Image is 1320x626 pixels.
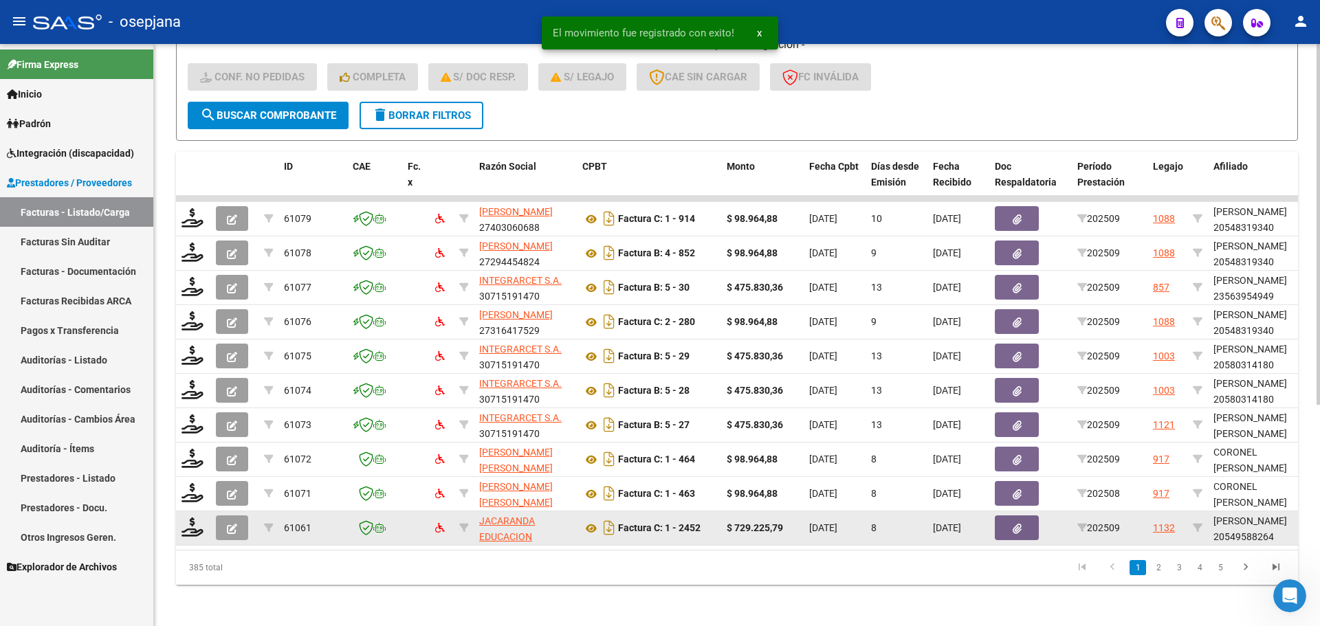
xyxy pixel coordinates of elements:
strong: Factura C: 1 - 464 [618,454,695,465]
span: 61075 [284,350,311,361]
div: 1003 [1153,348,1175,364]
span: ID [284,161,293,172]
div: 27403060688 [479,204,571,233]
datatable-header-cell: Afiliado [1208,152,1318,212]
span: CAE SIN CARGAR [649,71,747,83]
datatable-header-cell: Fecha Cpbt [804,152,866,212]
i: Descargar documento [600,379,618,401]
span: 202509 [1077,213,1120,224]
strong: $ 98.964,88 [727,488,778,499]
div: 1132 [1153,520,1175,536]
span: Integración (discapacidad) [7,146,134,161]
span: El movimiento fue registrado con exito! [553,26,734,40]
span: INTEGRARCET S.A. [479,378,562,389]
i: Descargar documento [600,345,618,367]
div: [PERSON_NAME] 20580314180 [1213,376,1312,407]
span: 202509 [1077,247,1120,258]
span: Borrar Filtros [372,109,471,122]
span: 13 [871,350,882,361]
i: Descargar documento [600,311,618,333]
button: CAE SIN CARGAR [637,63,760,91]
strong: Factura B: 5 - 29 [618,351,690,362]
strong: Factura B: 4 - 852 [618,248,695,259]
span: [DATE] [933,282,961,293]
h4: - filtros rápidos Integración - [188,37,1286,52]
strong: $ 475.830,36 [727,282,783,293]
span: [DATE] [933,350,961,361]
button: x [746,21,773,45]
datatable-header-cell: Legajo [1147,152,1187,212]
span: [DATE] [933,454,961,465]
span: 10 [871,213,882,224]
datatable-header-cell: ID [278,152,347,212]
datatable-header-cell: Período Prestación [1072,152,1147,212]
div: [PERSON_NAME] 20549588264 [1213,513,1312,545]
span: 8 [871,454,877,465]
a: 1 [1130,560,1146,575]
strong: $ 98.964,88 [727,247,778,258]
span: [DATE] [809,419,837,430]
span: 202509 [1077,522,1120,533]
button: S/ legajo [538,63,626,91]
span: Inicio [7,87,42,102]
i: Descargar documento [600,242,618,264]
span: x [757,27,762,39]
datatable-header-cell: CAE [347,152,402,212]
span: [DATE] [933,213,961,224]
div: 27287651916 [479,445,571,473]
span: Período Prestación [1077,161,1125,188]
a: 4 [1191,560,1208,575]
li: page 5 [1210,556,1231,579]
span: Padrón [7,116,51,131]
li: page 3 [1169,556,1189,579]
span: 61077 [284,282,311,293]
strong: $ 475.830,36 [727,385,783,396]
span: [DATE] [809,213,837,224]
mat-icon: delete [372,107,388,123]
span: [DATE] [809,385,837,396]
span: CAE [353,161,371,172]
button: Borrar Filtros [360,102,483,129]
span: Razón Social [479,161,536,172]
span: INTEGRARCET S.A. [479,275,562,286]
span: 61073 [284,419,311,430]
datatable-header-cell: Fc. x [402,152,430,212]
span: Completa [340,71,406,83]
span: Fecha Recibido [933,161,971,188]
div: [PERSON_NAME] 20548319340 [1213,307,1312,339]
strong: $ 475.830,36 [727,419,783,430]
div: [PERSON_NAME] 20580314180 [1213,342,1312,373]
div: 917 [1153,451,1169,467]
span: [DATE] [809,316,837,327]
i: Descargar documento [600,414,618,436]
span: 13 [871,282,882,293]
span: S/ legajo [551,71,614,83]
a: go to previous page [1099,560,1125,575]
strong: Factura C: 1 - 2452 [618,523,701,534]
div: 27316417529 [479,307,571,336]
span: 202509 [1077,350,1120,361]
div: 1088 [1153,245,1175,261]
span: [PERSON_NAME] [PERSON_NAME] [479,481,553,508]
a: go to next page [1233,560,1259,575]
div: CORONEL [PERSON_NAME] 20511725136 [1213,479,1312,526]
span: 61074 [284,385,311,396]
datatable-header-cell: Fecha Recibido [927,152,989,212]
span: [DATE] [933,488,961,499]
button: Buscar Comprobante [188,102,349,129]
i: Descargar documento [600,517,618,539]
button: Conf. no pedidas [188,63,317,91]
span: [PERSON_NAME] [PERSON_NAME] [479,447,553,473]
div: 30715191470 [479,410,571,439]
mat-icon: search [200,107,217,123]
span: JACARANDA EDUCACION ESPECIAL INTEGRAL [479,515,570,558]
span: Fecha Cpbt [809,161,859,172]
li: page 1 [1127,556,1148,579]
span: 202509 [1077,385,1120,396]
strong: Factura C: 1 - 463 [618,489,695,500]
span: [DATE] [809,488,837,499]
span: [DATE] [933,316,961,327]
span: 61061 [284,522,311,533]
div: 857 [1153,280,1169,295]
div: CORONEL [PERSON_NAME] 20511725136 [1213,445,1312,491]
